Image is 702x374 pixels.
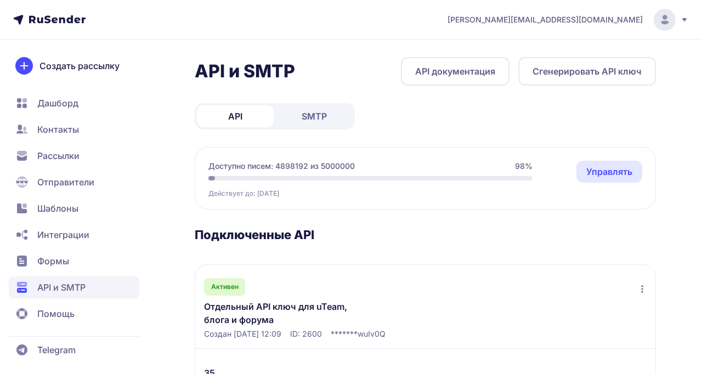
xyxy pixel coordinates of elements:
[37,149,80,162] span: Рассылки
[37,97,78,110] span: Дашборд
[518,57,656,86] button: Сгенерировать API ключ
[208,189,279,198] span: Действует до: [DATE]
[228,110,242,123] span: API
[37,307,75,320] span: Помощь
[302,110,327,123] span: SMTP
[37,228,89,241] span: Интеграции
[197,105,274,127] a: API
[401,57,509,86] a: API документация
[204,328,281,339] span: Создан [DATE] 12:09
[37,343,76,356] span: Telegram
[195,227,656,242] h3: Подключенные API
[37,175,94,189] span: Отправители
[358,328,386,339] span: wuIv0Q
[515,161,533,172] span: 98%
[37,254,69,268] span: Формы
[39,59,120,72] span: Создать рассылку
[576,161,642,183] a: Управлять
[208,161,355,172] span: Доступно писем: 4898192 из 5000000
[9,339,139,361] a: Telegram
[37,123,79,136] span: Контакты
[195,60,295,82] h2: API и SMTP
[211,282,239,291] span: Активен
[290,328,322,339] span: ID: 2600
[37,202,78,215] span: Шаблоны
[37,281,86,294] span: API и SMTP
[448,14,643,25] span: [PERSON_NAME][EMAIL_ADDRESS][DOMAIN_NAME]
[276,105,353,127] a: SMTP
[204,300,374,326] a: Отдельный API ключ для uTeam, блога и форума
